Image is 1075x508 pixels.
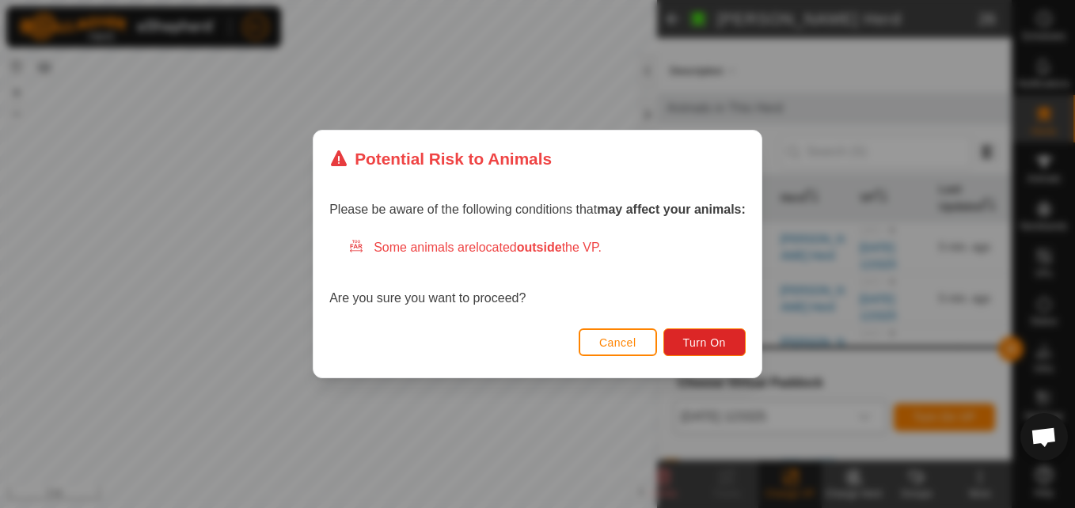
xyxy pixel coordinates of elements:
span: Cancel [599,336,636,349]
div: Some animals are [348,238,746,257]
div: Are you sure you want to proceed? [329,238,746,308]
span: located the VP. [476,241,602,254]
div: Open chat [1020,413,1068,461]
div: Potential Risk to Animals [329,146,552,171]
span: Turn On [683,336,726,349]
span: Please be aware of the following conditions that [329,203,746,216]
button: Cancel [579,328,657,356]
strong: may affect your animals: [597,203,746,216]
strong: outside [517,241,562,254]
button: Turn On [663,328,746,356]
